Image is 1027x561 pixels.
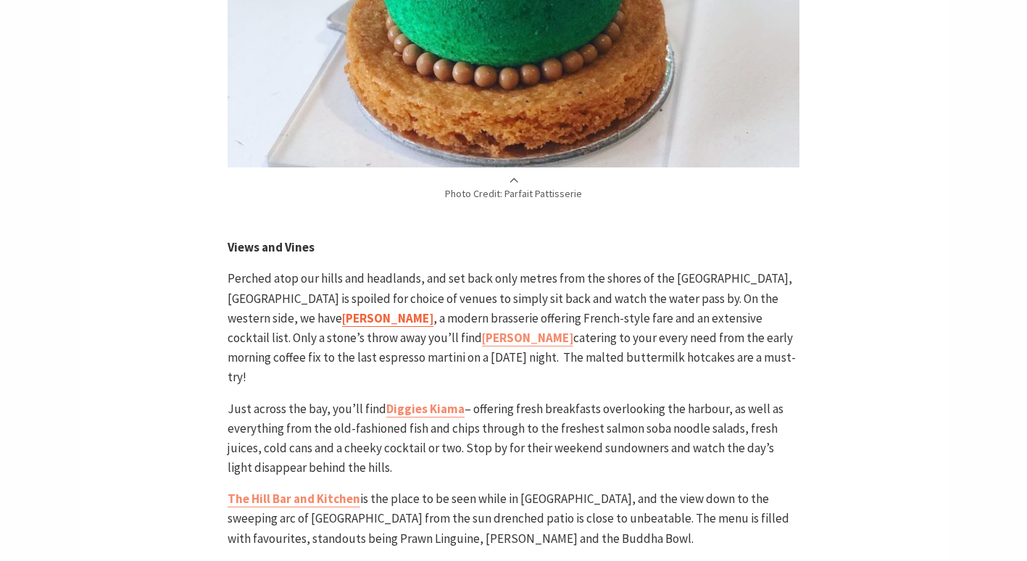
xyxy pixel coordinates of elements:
[228,239,315,255] strong: Views and Vines
[228,491,360,507] a: The Hill Bar and Kitchen
[228,175,799,201] p: Photo Credit: Parfait Pattisserie
[342,310,433,326] strong: [PERSON_NAME]
[342,310,433,327] a: [PERSON_NAME]
[228,399,799,478] p: Just across the bay, you’ll find – offering fresh breakfasts overlooking the harbour, as well as ...
[228,489,799,549] p: is the place to be seen while in [GEOGRAPHIC_DATA], and the view down to the sweeping arc of [GEO...
[386,401,465,417] a: Diggies Kiama
[228,491,360,507] strong: The Hill Bar and Kitchen
[482,330,573,346] a: [PERSON_NAME]
[228,269,799,387] p: Perched atop our hills and headlands, and set back only metres from the shores of the [GEOGRAPHIC...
